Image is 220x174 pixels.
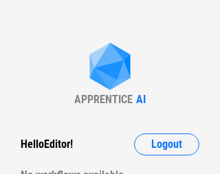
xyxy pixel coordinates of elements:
[21,133,73,155] div: Hello Editor !
[74,93,133,106] div: APPRENTICE
[134,133,199,155] button: Logout
[136,93,146,106] div: AI
[82,43,137,93] img: Apprentice AI
[151,139,182,150] span: Logout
